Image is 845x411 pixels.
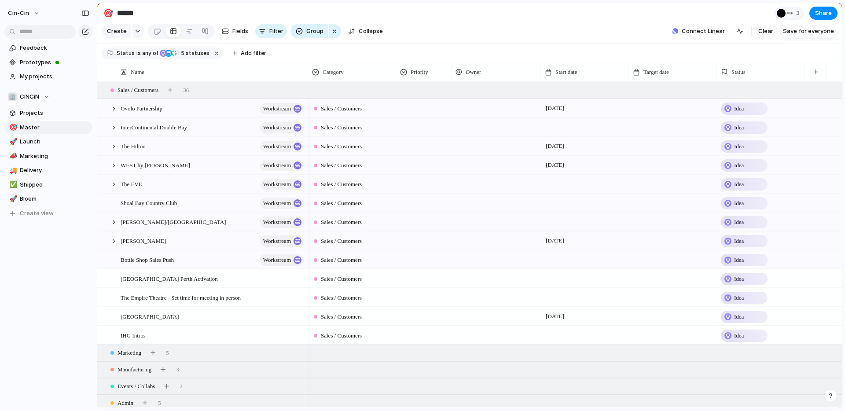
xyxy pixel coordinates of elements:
span: Create [107,27,127,36]
span: The Hilton [121,141,146,151]
span: CINCiN [20,92,39,101]
span: Sales / Customers [321,123,362,132]
div: 📣 [9,151,15,161]
span: Idea [734,237,744,246]
span: Filter [269,27,283,36]
button: workstream [260,198,304,209]
span: Idea [734,161,744,170]
span: workstream [263,121,291,134]
span: workstream [263,103,291,115]
span: Idea [734,275,744,283]
button: 🚚 [8,166,17,175]
button: Filter [255,24,287,38]
span: Sales / Customers [321,275,362,283]
span: [DATE] [544,103,566,114]
div: 🚚 [9,165,15,176]
button: cin-cin [4,6,44,20]
span: Manufacturing [118,365,151,374]
span: Clear [758,27,773,36]
button: workstream [260,254,304,266]
span: Idea [734,104,744,113]
span: Sales / Customers [321,294,362,302]
span: workstream [263,197,291,209]
span: Idea [734,256,744,264]
span: Idea [734,218,744,227]
span: Priority [411,68,428,77]
span: Add filter [241,49,266,57]
span: Sales / Customers [321,199,362,208]
span: Fields [232,27,248,36]
span: Idea [734,180,744,189]
span: WEST by [PERSON_NAME] [121,160,190,170]
span: statuses [178,49,209,57]
span: Idea [734,142,744,151]
span: Bloem [20,194,89,203]
button: workstream [260,217,304,228]
button: Save for everyone [779,24,838,38]
span: IHG Intros [121,330,146,340]
button: isany of [135,48,160,58]
span: Launch [20,137,89,146]
div: 🚀Launch [4,135,92,148]
a: Prototypes [4,56,92,69]
span: Save for everyone [783,27,834,36]
button: Collapse [345,24,386,38]
button: workstream [260,160,304,171]
span: 5 [178,50,186,56]
button: Add filter [227,47,272,59]
span: Collapse [359,27,383,36]
a: 🎯Master [4,121,92,134]
span: Share [815,9,832,18]
a: 🚀Bloem [4,192,92,205]
span: [PERSON_NAME]/[GEOGRAPHIC_DATA] [121,217,226,227]
span: [DATE] [544,235,566,246]
span: Sales / Customers [321,256,362,264]
span: [GEOGRAPHIC_DATA] [121,311,179,321]
span: workstream [263,178,291,191]
span: Group [306,27,323,36]
span: 36 [183,86,189,95]
span: Sales / Customers [321,218,362,227]
span: 3 [796,9,802,18]
span: Sales / Customers [118,86,158,95]
span: Idea [734,123,744,132]
a: 📣Marketing [4,150,92,163]
span: Category [323,68,344,77]
span: Status [731,68,746,77]
span: Marketing [20,152,89,161]
a: 🚚Delivery [4,164,92,177]
button: Create view [4,207,92,220]
span: The EVE [121,179,142,189]
span: Delivery [20,166,89,175]
span: InterContinental Double Bay [121,122,187,132]
div: ✅ [9,180,15,190]
button: Group [290,24,328,38]
span: Sales / Customers [321,104,362,113]
span: Master [20,123,89,132]
span: Sales / Customers [321,142,362,151]
button: 5 statuses [159,48,211,58]
span: any of [141,49,158,57]
button: 🏢CINCiN [4,90,92,103]
span: Idea [734,199,744,208]
span: Sales / Customers [321,237,362,246]
span: 5 [158,399,161,407]
button: 🚀 [8,137,17,146]
div: 🏢 [8,92,17,101]
span: Status [117,49,135,57]
span: Shoal Bay Country Club [121,198,177,208]
button: workstream [260,141,304,152]
div: 🚀 [9,137,15,147]
span: My projects [20,72,89,81]
button: workstream [260,235,304,247]
button: 📣 [8,152,17,161]
span: Sales / Customers [321,161,362,170]
span: [DATE] [544,141,566,151]
a: ✅Shipped [4,178,92,191]
div: 🚀 [9,194,15,204]
span: 2 [180,382,183,391]
span: [DATE] [544,311,566,322]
